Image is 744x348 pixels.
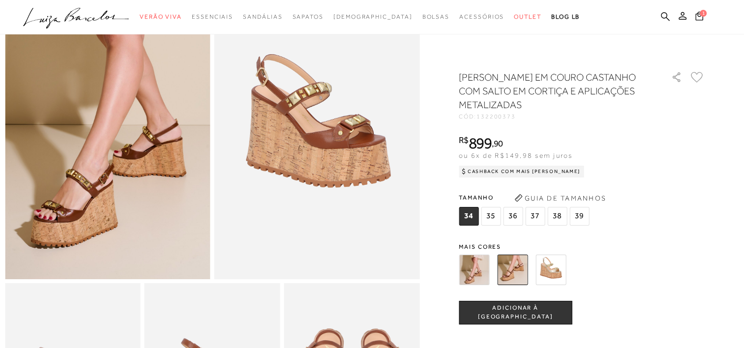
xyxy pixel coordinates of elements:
[459,244,705,250] span: Mais cores
[459,136,469,145] i: R$
[459,70,643,112] h1: [PERSON_NAME] EM COURO CASTANHO COM SALTO EM CORTIÇA E APLICAÇÕES METALIZADAS
[459,304,571,321] span: ADICIONAR À [GEOGRAPHIC_DATA]
[481,207,501,226] span: 35
[292,13,323,20] span: Sapatos
[459,151,572,159] span: ou 6x de R$149,98 sem juros
[692,11,706,24] button: 1
[333,8,413,26] a: noSubCategoriesText
[292,8,323,26] a: noSubCategoriesText
[492,139,503,148] i: ,
[422,8,449,26] a: noSubCategoriesText
[459,255,489,285] img: SANDÁLIA ANABELA EM COURO CAFÉ COM SALTO EM CORTIÇA E APLICAÇÕES METALIZADAS
[243,13,282,20] span: Sandálias
[476,113,516,120] span: 132200373
[459,13,504,20] span: Acessórios
[192,8,233,26] a: noSubCategoriesText
[551,13,580,20] span: BLOG LB
[700,10,707,17] span: 1
[459,190,592,205] span: Tamanho
[569,207,589,226] span: 39
[536,255,566,285] img: SANDÁLIA ANABELA EM COURO METALIZADO DOURADO COM SALTO EM CORTIÇA E APLICAÇÕES METALIZADAS
[547,207,567,226] span: 38
[469,134,492,152] span: 899
[514,8,541,26] a: noSubCategoriesText
[459,8,504,26] a: noSubCategoriesText
[494,138,503,148] span: 90
[514,13,541,20] span: Outlet
[459,207,478,226] span: 34
[333,13,413,20] span: [DEMOGRAPHIC_DATA]
[459,114,655,119] div: CÓD:
[525,207,545,226] span: 37
[459,166,584,177] div: Cashback com Mais [PERSON_NAME]
[497,255,528,285] img: SANDÁLIA ANABELA EM COURO CASTANHO COM SALTO EM CORTIÇA E APLICAÇÕES METALIZADAS
[551,8,580,26] a: BLOG LB
[422,13,449,20] span: Bolsas
[459,301,572,324] button: ADICIONAR À [GEOGRAPHIC_DATA]
[140,13,182,20] span: Verão Viva
[503,207,523,226] span: 36
[243,8,282,26] a: noSubCategoriesText
[511,190,609,206] button: Guia de Tamanhos
[192,13,233,20] span: Essenciais
[140,8,182,26] a: noSubCategoriesText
